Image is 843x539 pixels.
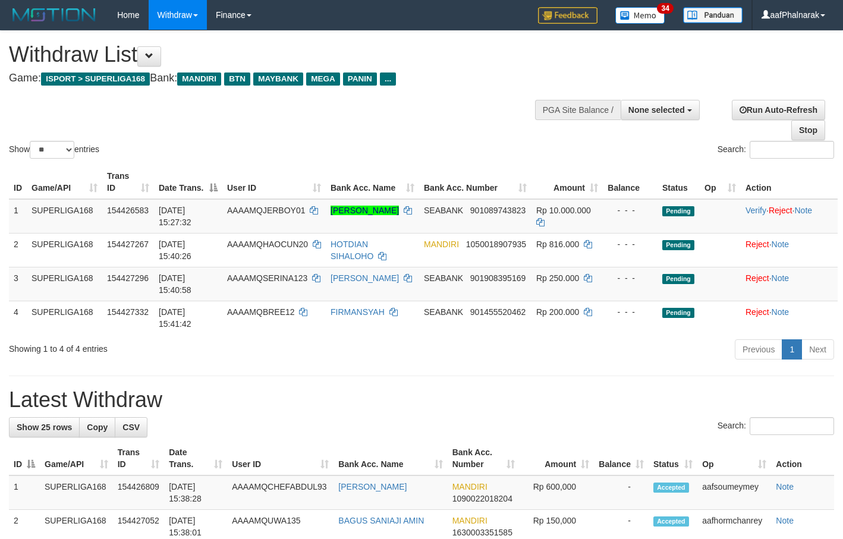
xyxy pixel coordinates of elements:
td: SUPERLIGA168 [27,233,102,267]
th: User ID: activate to sort column ascending [222,165,326,199]
span: 154427296 [107,273,149,283]
th: ID [9,165,27,199]
a: Copy [79,417,115,437]
label: Search: [718,417,834,435]
a: Note [772,307,789,317]
th: Op: activate to sort column ascending [700,165,741,199]
a: CSV [115,417,147,437]
button: None selected [621,100,700,120]
td: - [594,475,649,510]
td: [DATE] 15:38:28 [164,475,227,510]
input: Search: [750,417,834,435]
span: MANDIRI [452,482,487,491]
span: Rp 816.000 [536,239,579,249]
span: MANDIRI [424,239,459,249]
span: Show 25 rows [17,423,72,432]
td: · [741,233,838,267]
span: Copy 901455520462 to clipboard [470,307,526,317]
span: AAAAMQHAOCUN20 [227,239,308,249]
h4: Game: Bank: [9,73,550,84]
td: AAAAMQCHEFABDUL93 [227,475,334,510]
span: 34 [657,3,673,14]
span: Copy 1630003351585 to clipboard [452,528,512,537]
a: BAGUS SANIAJI AMIN [338,516,424,525]
span: SEABANK [424,273,463,283]
th: Action [741,165,838,199]
td: 154426809 [113,475,164,510]
td: · [741,267,838,301]
th: Trans ID: activate to sort column ascending [113,442,164,475]
span: AAAAMQBREE12 [227,307,295,317]
td: 4 [9,301,27,335]
a: Reject [769,206,792,215]
td: · [741,301,838,335]
a: Verify [746,206,766,215]
a: Stop [791,120,825,140]
td: SUPERLIGA168 [40,475,113,510]
span: AAAAMQJERBOY01 [227,206,306,215]
span: SEABANK [424,206,463,215]
span: CSV [122,423,140,432]
th: Balance: activate to sort column ascending [594,442,649,475]
th: Bank Acc. Number: activate to sort column ascending [448,442,520,475]
th: Trans ID: activate to sort column ascending [102,165,154,199]
img: MOTION_logo.png [9,6,99,24]
img: panduan.png [683,7,743,23]
a: 1 [782,339,802,360]
span: Pending [662,274,694,284]
a: Note [776,482,794,491]
label: Show entries [9,141,99,159]
a: Reject [746,307,769,317]
span: MANDIRI [177,73,221,86]
th: Action [771,442,834,475]
div: - - - [608,204,653,216]
span: Copy 1050018907935 to clipboard [466,239,526,249]
span: Rp 250.000 [536,273,579,283]
div: - - - [608,306,653,318]
th: Balance [603,165,658,199]
th: Game/API: activate to sort column ascending [40,442,113,475]
span: Accepted [653,483,689,493]
span: 154427332 [107,307,149,317]
label: Search: [718,141,834,159]
a: Run Auto-Refresh [732,100,825,120]
th: Bank Acc. Name: activate to sort column ascending [334,442,447,475]
td: SUPERLIGA168 [27,199,102,234]
th: Bank Acc. Name: activate to sort column ascending [326,165,419,199]
span: [DATE] 15:40:58 [159,273,191,295]
th: Status [658,165,700,199]
a: Note [794,206,812,215]
span: MANDIRI [452,516,487,525]
td: aafsoumeymey [697,475,771,510]
a: [PERSON_NAME] [331,273,399,283]
td: SUPERLIGA168 [27,301,102,335]
a: Note [772,239,789,249]
span: Copy 1090022018204 to clipboard [452,494,512,503]
span: ... [380,73,396,86]
span: MAYBANK [253,73,303,86]
span: Rp 10.000.000 [536,206,591,215]
a: [PERSON_NAME] [331,206,399,215]
td: 1 [9,475,40,510]
div: PGA Site Balance / [535,100,621,120]
span: ISPORT > SUPERLIGA168 [41,73,150,86]
a: Note [772,273,789,283]
td: SUPERLIGA168 [27,267,102,301]
span: Copy [87,423,108,432]
th: Bank Acc. Number: activate to sort column ascending [419,165,531,199]
a: Previous [735,339,782,360]
div: Showing 1 to 4 of 4 entries [9,338,342,355]
a: Reject [746,273,769,283]
a: Reject [746,239,769,249]
span: [DATE] 15:27:32 [159,206,191,227]
span: [DATE] 15:41:42 [159,307,191,329]
select: Showentries [30,141,74,159]
span: SEABANK [424,307,463,317]
td: · · [741,199,838,234]
span: Copy 901089743823 to clipboard [470,206,526,215]
th: ID: activate to sort column descending [9,442,40,475]
td: 2 [9,233,27,267]
th: Op: activate to sort column ascending [697,442,771,475]
a: Show 25 rows [9,417,80,437]
td: 3 [9,267,27,301]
